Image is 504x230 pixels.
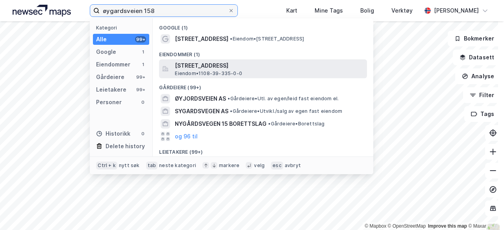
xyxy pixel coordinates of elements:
[135,86,146,93] div: 99+
[146,162,158,169] div: tab
[159,162,196,169] div: neste kategori
[153,18,373,33] div: Google (1)
[228,96,230,101] span: •
[175,132,198,141] button: og 96 til
[448,31,501,46] button: Bokmerker
[464,106,501,122] button: Tags
[175,61,364,70] span: [STREET_ADDRESS]
[100,5,228,17] input: Søk på adresse, matrikkel, gårdeiere, leietakere eller personer
[453,50,501,65] button: Datasett
[13,5,71,17] img: logo.a4113a55bc3d86da70a041830d287a7e.svg
[219,162,239,169] div: markere
[391,6,413,15] div: Verktøy
[271,162,283,169] div: esc
[286,6,297,15] div: Kart
[153,78,373,92] div: Gårdeiere (99+)
[119,162,140,169] div: nytt søk
[230,108,232,114] span: •
[140,49,146,55] div: 1
[153,143,373,157] div: Leietakere (99+)
[315,6,343,15] div: Mine Tags
[230,36,304,42] span: Eiendom • [STREET_ADDRESS]
[140,99,146,105] div: 0
[140,131,146,137] div: 0
[175,34,228,44] span: [STREET_ADDRESS]
[96,162,117,169] div: Ctrl + k
[96,35,107,44] div: Alle
[268,121,324,127] span: Gårdeiere • Borettslag
[175,119,267,129] span: NYGÅRDSVEGEN 15 BORETTSLAG
[153,45,373,59] div: Eiendommer (1)
[140,61,146,68] div: 1
[96,72,124,82] div: Gårdeiere
[365,223,386,229] a: Mapbox
[96,25,149,31] div: Kategori
[254,162,265,169] div: velg
[175,107,228,116] span: SYGARDSVEGEN AS
[388,223,426,229] a: OpenStreetMap
[135,74,146,80] div: 99+
[465,192,504,230] div: Kontrollprogram for chat
[455,68,501,84] button: Analyse
[175,70,242,77] span: Eiendom • 1108-39-335-0-0
[268,121,271,127] span: •
[285,162,301,169] div: avbryt
[360,6,374,15] div: Bolig
[175,94,226,103] span: ØYJORDSVEIEN AS
[428,223,467,229] a: Improve this map
[96,85,126,94] div: Leietakere
[96,60,130,69] div: Eiendommer
[230,108,342,114] span: Gårdeiere • Utvikl./salg av egen fast eiendom
[465,192,504,230] iframe: Chat Widget
[135,36,146,42] div: 99+
[96,129,130,138] div: Historikk
[463,87,501,103] button: Filter
[228,96,339,102] span: Gårdeiere • Utl. av egen/leid fast eiendom el.
[106,142,145,151] div: Delete history
[96,98,122,107] div: Personer
[434,6,479,15] div: [PERSON_NAME]
[96,47,116,57] div: Google
[230,36,232,42] span: •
